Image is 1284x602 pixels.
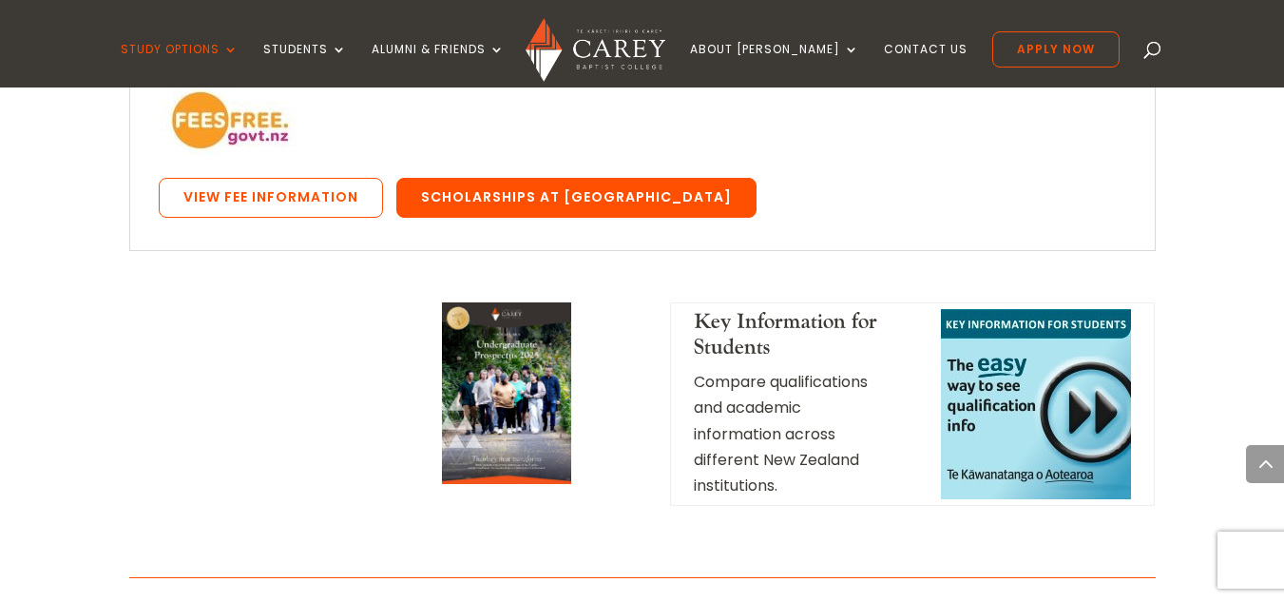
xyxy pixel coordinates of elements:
img: Undergraduate Prospectus Cover 2025 [442,302,570,484]
a: View Fee Information [159,178,383,218]
a: Contact Us [884,43,968,87]
img: Carey Baptist College [526,18,665,82]
a: About [PERSON_NAME] [690,43,859,87]
h4: Key Information for Students [694,309,890,369]
a: Apply Now [992,31,1120,68]
a: Undergraduate Prospectus Cover 2025 [442,468,570,490]
a: Students [263,43,347,87]
a: Study Options [121,43,239,87]
a: Scholarships at [GEOGRAPHIC_DATA] [396,178,757,218]
a: Alumni & Friends [372,43,505,87]
p: Compare qualifications and academic information across different New Zealand institutions. [694,369,890,498]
